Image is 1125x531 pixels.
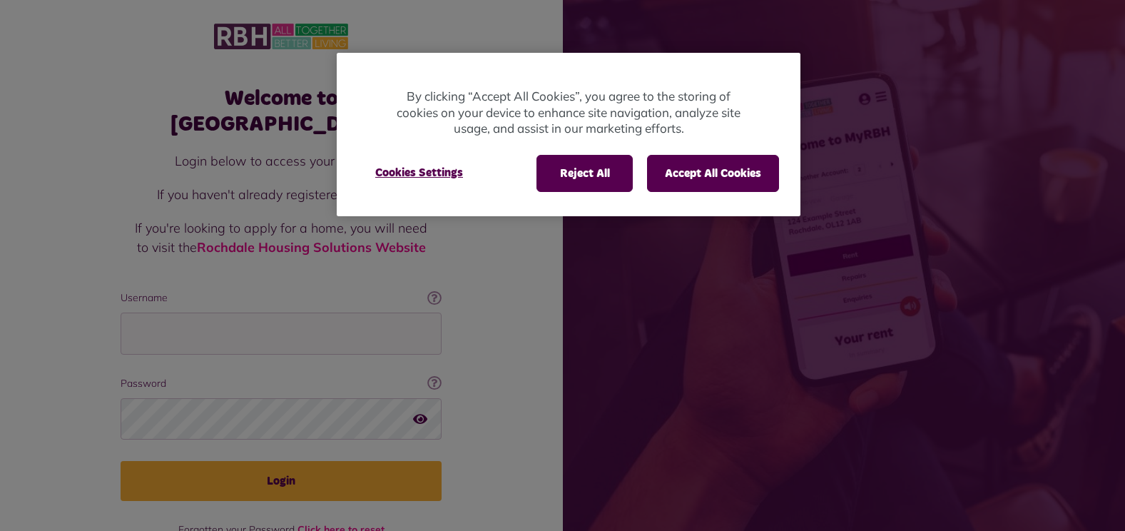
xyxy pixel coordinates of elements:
[358,155,480,191] button: Cookies Settings
[536,155,633,192] button: Reject All
[394,88,743,137] p: By clicking “Accept All Cookies”, you agree to the storing of cookies on your device to enhance s...
[337,53,800,216] div: Privacy
[647,155,779,192] button: Accept All Cookies
[337,53,800,216] div: Cookie banner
